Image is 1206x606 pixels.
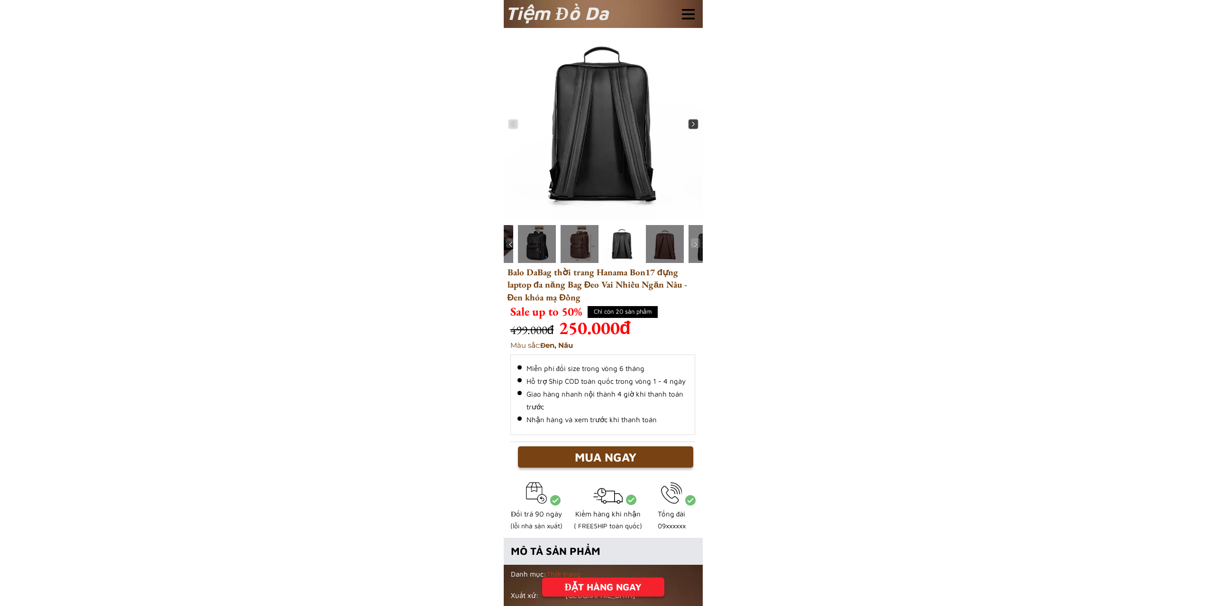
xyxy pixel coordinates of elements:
div: ĐẶT HÀNG NGAY [542,580,664,594]
img: navigation [691,240,700,249]
span: Thời trang [546,570,580,578]
li: Nhận hàng và xem trước khi thanh toán [517,413,688,426]
h4: MÔ TẢ SẢN PHẨM [511,543,669,559]
img: navigation [689,119,698,129]
h3: 09xxxxxx [631,521,712,531]
h3: Kiểm hàng khi nhận [568,509,648,520]
h3: 250.000đ [559,314,648,341]
h3: 499.000đ [510,321,610,339]
h6: Danh mục: Xuất xứ: [GEOGRAPHIC_DATA] [511,569,688,601]
h3: Tổng đài [631,509,712,520]
div: MUA NGAY [518,448,693,466]
h4: Chỉ còn 20 sản phẩm [588,307,657,317]
img: navigation [506,240,516,249]
li: Miễn phí đổi size trong vòng 6 tháng [517,362,688,375]
li: Hỗ trợ Ship COD toàn quốc trong vòng 1 - 4 ngày [517,375,688,388]
h3: (lỗi nhà sản xuất) [496,521,577,531]
span: Đen, Nâu [541,341,573,350]
img: navigation [508,119,518,129]
h3: Màu sắc: [510,340,675,351]
h3: ( FREESHIP toàn quốc) [568,521,648,531]
h3: Balo DaBag thời trang Hanama Bon17 đựng laptop đa năng Bag Đeo Vai Nhiều Ngăn Nâu - Đen khóa mạ Đồng [508,266,702,317]
h3: Đổi trả 90 ngày [496,509,577,520]
li: Giao hàng nhanh nội thành 4 giờ khi thanh toán trước [517,388,688,413]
